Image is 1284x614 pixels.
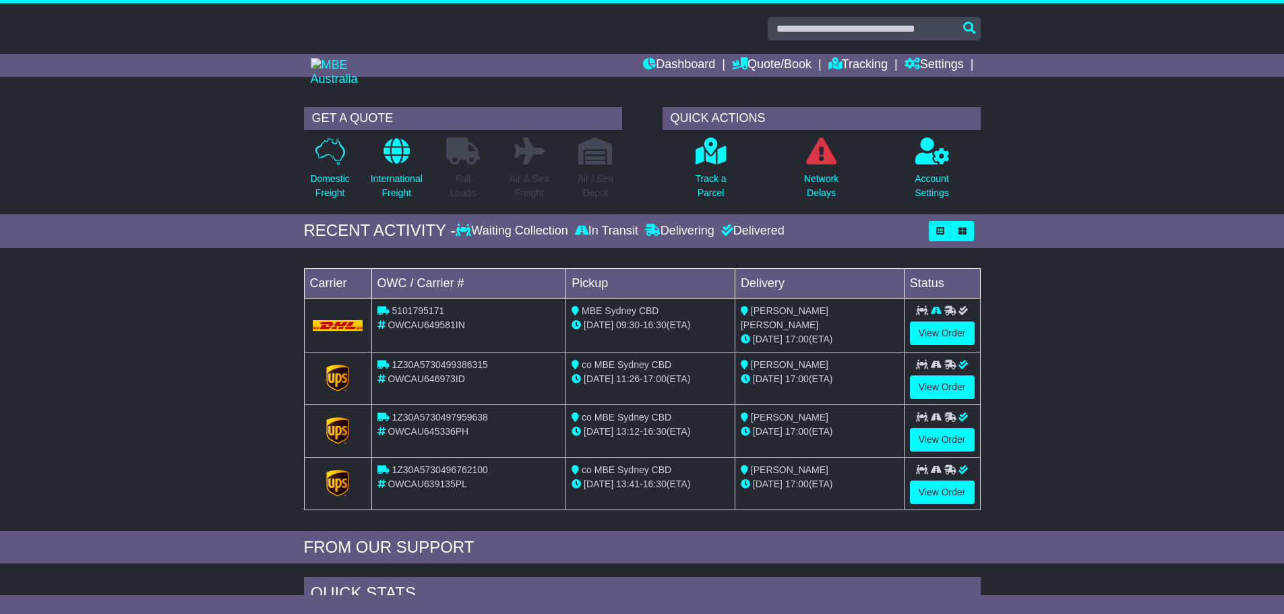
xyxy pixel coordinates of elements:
span: 16:30 [643,319,667,330]
div: (ETA) [741,332,898,346]
a: NetworkDelays [803,137,839,208]
div: - (ETA) [572,477,729,491]
a: AccountSettings [914,137,950,208]
div: (ETA) [741,425,898,439]
div: FROM OUR SUPPORT [304,538,981,557]
div: - (ETA) [572,425,729,439]
a: InternationalFreight [370,137,423,208]
span: co MBE Sydney CBD [582,412,671,423]
td: OWC / Carrier # [371,268,566,298]
span: 5101795171 [392,305,444,316]
span: 17:00 [785,334,809,344]
span: 09:30 [616,319,640,330]
span: [DATE] [584,373,613,384]
span: 13:41 [616,479,640,489]
span: co MBE Sydney CBD [582,359,671,370]
span: 1Z30A5730497959638 [392,412,487,423]
span: [PERSON_NAME] [751,464,828,475]
span: 17:00 [785,479,809,489]
span: [PERSON_NAME] [PERSON_NAME] [741,305,828,330]
p: Domestic Freight [310,172,349,200]
img: GetCarrierServiceLogo [326,470,349,497]
p: Air / Sea Depot [578,172,614,200]
span: 13:12 [616,426,640,437]
a: DomesticFreight [309,137,350,208]
div: - (ETA) [572,318,729,332]
div: - (ETA) [572,372,729,386]
span: 11:26 [616,373,640,384]
span: [DATE] [584,319,613,330]
div: In Transit [572,224,642,239]
div: (ETA) [741,477,898,491]
span: OWCAU649581IN [388,319,464,330]
span: [DATE] [753,373,783,384]
span: 17:00 [785,426,809,437]
span: [DATE] [753,426,783,437]
span: OWCAU645336PH [388,426,468,437]
a: View Order [910,321,975,345]
img: GetCarrierServiceLogo [326,365,349,392]
div: (ETA) [741,372,898,386]
p: Account Settings [915,172,949,200]
p: International Freight [371,172,423,200]
a: Track aParcel [694,137,727,208]
span: 1Z30A5730496762100 [392,464,487,475]
span: [DATE] [753,479,783,489]
span: [DATE] [584,426,613,437]
a: Dashboard [643,54,715,77]
span: [PERSON_NAME] [751,359,828,370]
a: Quote/Book [732,54,812,77]
span: 16:30 [643,479,667,489]
img: DHL.png [313,320,363,331]
a: Settings [905,54,964,77]
a: View Order [910,375,975,399]
td: Status [904,268,980,298]
span: [PERSON_NAME] [751,412,828,423]
p: Network Delays [804,172,838,200]
a: View Order [910,481,975,504]
div: Delivered [718,224,785,239]
span: 17:00 [785,373,809,384]
p: Track a Parcel [695,172,726,200]
div: QUICK ACTIONS [663,107,981,130]
span: co MBE Sydney CBD [582,464,671,475]
span: 16:30 [643,426,667,437]
span: 17:00 [643,373,667,384]
td: Carrier [304,268,371,298]
span: [DATE] [584,479,613,489]
div: RECENT ACTIVITY - [304,221,456,241]
div: Quick Stats [304,577,981,613]
td: Pickup [566,268,735,298]
span: [DATE] [753,334,783,344]
td: Delivery [735,268,904,298]
span: 1Z30A5730499386315 [392,359,487,370]
span: OWCAU646973ID [388,373,464,384]
p: Air & Sea Freight [510,172,549,200]
a: Tracking [828,54,888,77]
span: OWCAU639135PL [388,479,467,489]
div: Delivering [642,224,718,239]
img: GetCarrierServiceLogo [326,417,349,444]
p: Full Loads [446,172,480,200]
a: View Order [910,428,975,452]
span: MBE Sydney CBD [582,305,659,316]
div: GET A QUOTE [304,107,622,130]
div: Waiting Collection [456,224,571,239]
